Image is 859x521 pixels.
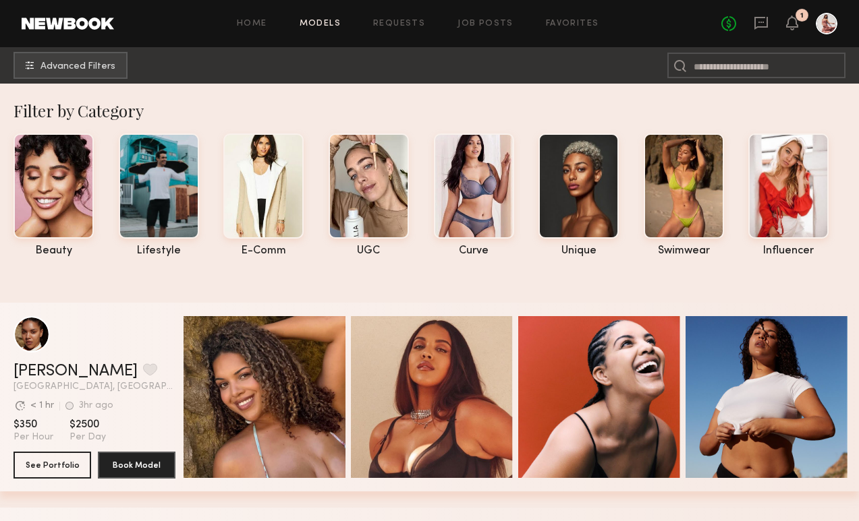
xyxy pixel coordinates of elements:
[300,20,341,28] a: Models
[800,12,804,20] div: 1
[13,418,53,431] span: $350
[434,245,514,257] div: curve
[13,431,53,443] span: Per Hour
[329,245,409,257] div: UGC
[98,452,175,479] button: Book Model
[748,245,829,257] div: influencer
[13,363,138,379] a: [PERSON_NAME]
[237,20,267,28] a: Home
[13,52,128,79] button: Advanced Filters
[373,20,425,28] a: Requests
[538,245,619,257] div: unique
[546,20,599,28] a: Favorites
[40,62,115,71] span: Advanced Filters
[13,382,175,392] span: [GEOGRAPHIC_DATA], [GEOGRAPHIC_DATA]
[13,452,91,479] button: See Portfolio
[644,245,724,257] div: swimwear
[79,401,113,410] div: 3hr ago
[458,20,514,28] a: Job Posts
[223,245,304,257] div: e-comm
[13,245,94,257] div: beauty
[70,418,106,431] span: $2500
[70,431,106,443] span: Per Day
[30,401,54,410] div: < 1 hr
[119,245,199,257] div: lifestyle
[13,100,859,121] div: Filter by Category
